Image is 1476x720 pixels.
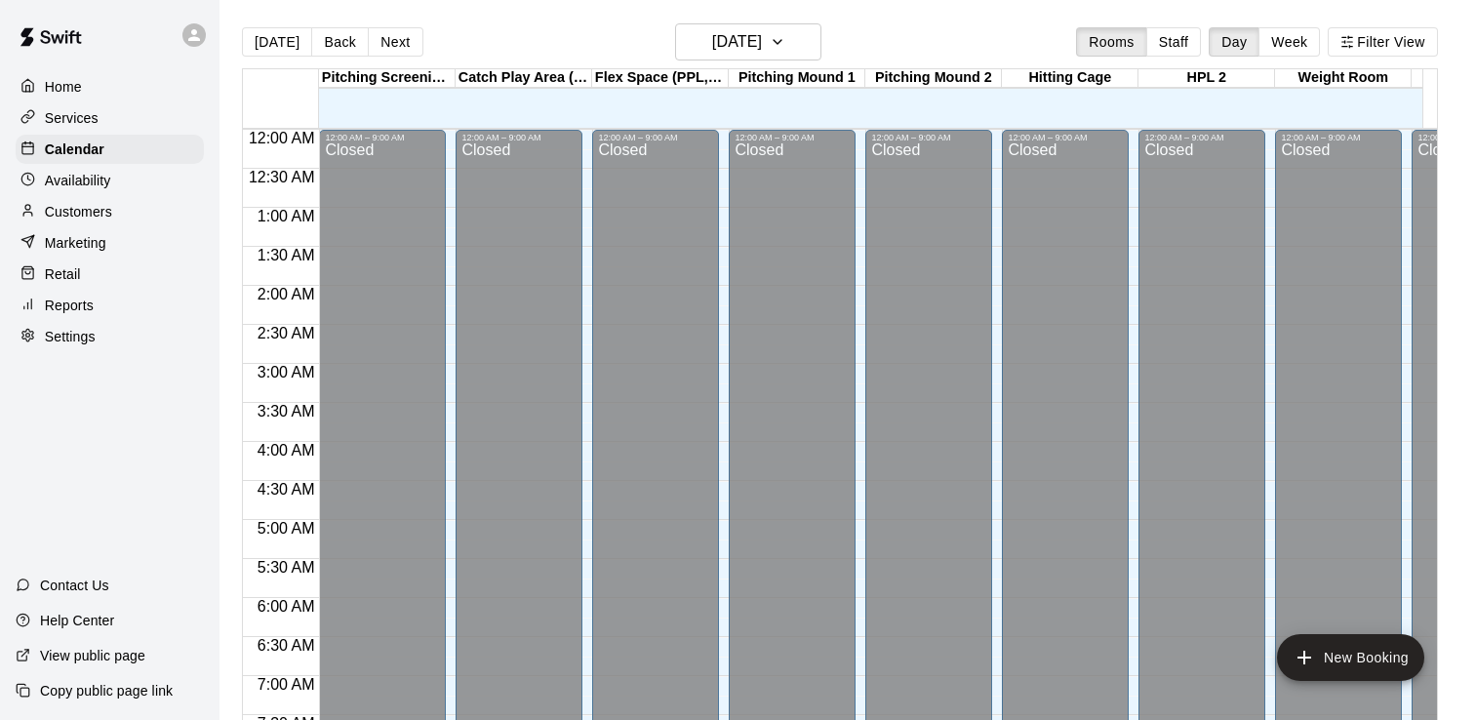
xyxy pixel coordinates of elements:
div: 12:00 AM – 9:00 AM [461,133,577,142]
button: Next [368,27,422,57]
span: 7:00 AM [253,676,320,693]
button: Staff [1146,27,1202,57]
p: Contact Us [40,576,109,595]
a: Services [16,103,204,133]
a: Retail [16,260,204,289]
button: [DATE] [242,27,312,57]
p: Marketing [45,233,106,253]
span: 3:30 AM [253,403,320,420]
p: Reports [45,296,94,315]
div: HPL 2 [1138,69,1275,88]
p: Availability [45,171,111,190]
div: 12:00 AM – 9:00 AM [1008,133,1123,142]
span: 5:30 AM [253,559,320,576]
p: Settings [45,327,96,346]
a: Reports [16,291,204,320]
div: 12:00 AM – 9:00 AM [871,133,986,142]
p: Customers [45,202,112,221]
button: Day [1209,27,1259,57]
span: 12:00 AM [244,130,320,146]
button: Back [311,27,369,57]
a: Home [16,72,204,101]
span: 2:00 AM [253,286,320,302]
p: Retail [45,264,81,284]
h6: [DATE] [712,28,762,56]
span: 5:00 AM [253,520,320,537]
a: Customers [16,197,204,226]
div: Pitching Screenings [319,69,456,88]
span: 2:30 AM [253,325,320,341]
div: 12:00 AM – 9:00 AM [1144,133,1259,142]
div: Pitching Mound 2 [865,69,1002,88]
p: Services [45,108,99,128]
p: Home [45,77,82,97]
span: 12:30 AM [244,169,320,185]
div: Catch Play Area (Black Turf) [456,69,592,88]
p: Copy public page link [40,681,173,700]
span: 4:30 AM [253,481,320,498]
button: add [1277,634,1424,681]
div: 12:00 AM – 9:00 AM [735,133,850,142]
div: Pitching Mound 1 [729,69,865,88]
div: Hitting Cage [1002,69,1138,88]
div: 12:00 AM – 9:00 AM [598,133,713,142]
a: Calendar [16,135,204,164]
span: 1:00 AM [253,208,320,224]
p: Calendar [45,140,104,159]
div: 12:00 AM – 9:00 AM [325,133,440,142]
a: Marketing [16,228,204,258]
a: Availability [16,166,204,195]
div: 12:00 AM – 9:00 AM [1281,133,1396,142]
p: Help Center [40,611,114,630]
button: Week [1258,27,1320,57]
span: 6:30 AM [253,637,320,654]
div: Weight Room [1275,69,1412,88]
button: Rooms [1076,27,1146,57]
span: 4:00 AM [253,442,320,459]
span: 1:30 AM [253,247,320,263]
div: Flex Space (PPL, Green Turf) [592,69,729,88]
a: Settings [16,322,204,351]
button: Filter View [1328,27,1437,57]
p: View public page [40,646,145,665]
span: 6:00 AM [253,598,320,615]
button: [DATE] [675,23,821,60]
span: 3:00 AM [253,364,320,380]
